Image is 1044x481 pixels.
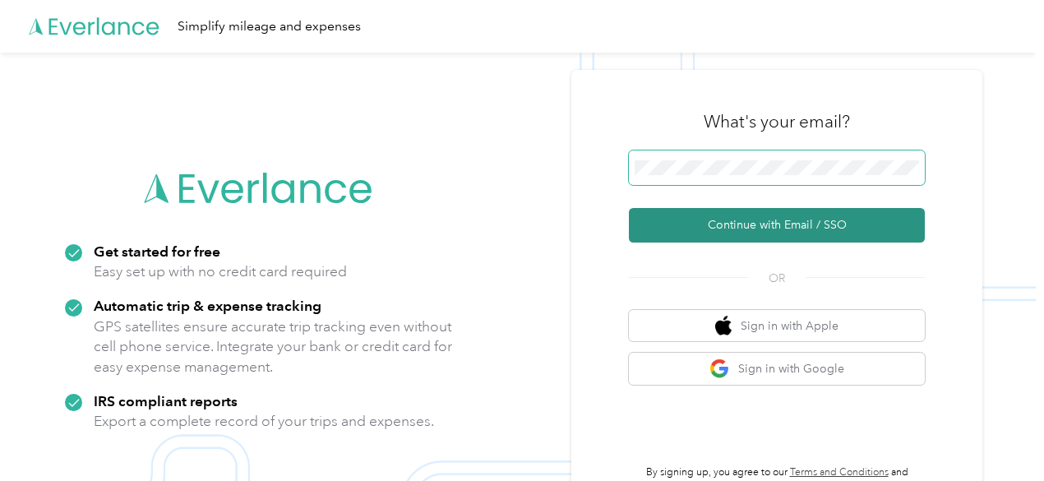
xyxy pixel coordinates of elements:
button: google logoSign in with Google [629,353,925,385]
p: GPS satellites ensure accurate trip tracking even without cell phone service. Integrate your bank... [94,317,453,377]
img: apple logo [715,316,732,336]
h3: What's your email? [704,110,850,133]
p: Export a complete record of your trips and expenses. [94,411,434,432]
img: google logo [709,358,730,379]
button: apple logoSign in with Apple [629,310,925,342]
p: Easy set up with no credit card required [94,261,347,282]
span: OR [748,270,806,287]
strong: IRS compliant reports [94,392,238,409]
strong: Get started for free [94,243,220,260]
div: Simplify mileage and expenses [178,16,361,37]
button: Continue with Email / SSO [629,208,925,243]
strong: Automatic trip & expense tracking [94,297,321,314]
a: Terms and Conditions [790,466,889,479]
